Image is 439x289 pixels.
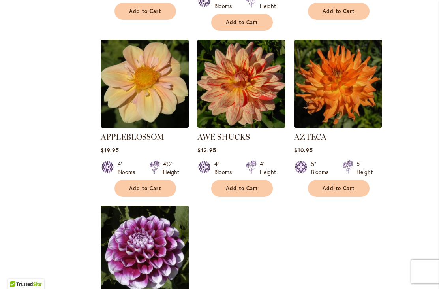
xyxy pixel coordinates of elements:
[211,14,273,31] button: Add to Cart
[114,180,176,197] button: Add to Cart
[197,146,216,154] span: $12.95
[197,132,250,142] a: AWE SHUCKS
[294,132,326,142] a: AZTECA
[118,160,140,176] div: 4" Blooms
[294,40,382,128] img: AZTECA
[101,146,119,154] span: $19.95
[129,185,161,192] span: Add to Cart
[323,185,355,192] span: Add to Cart
[311,160,333,176] div: 5" Blooms
[101,122,189,129] a: APPLEBLOSSOM
[211,180,273,197] button: Add to Cart
[308,3,370,20] button: Add to Cart
[308,180,370,197] button: Add to Cart
[129,8,161,15] span: Add to Cart
[163,160,179,176] div: 4½' Height
[101,40,189,128] img: APPLEBLOSSOM
[356,160,373,176] div: 5' Height
[214,160,236,176] div: 4" Blooms
[6,261,28,283] iframe: Launch Accessibility Center
[260,160,276,176] div: 4' Height
[294,122,382,129] a: AZTECA
[197,122,285,129] a: AWE SHUCKS
[294,146,313,154] span: $10.95
[101,132,164,142] a: APPLEBLOSSOM
[197,40,285,128] img: AWE SHUCKS
[114,3,176,20] button: Add to Cart
[226,185,258,192] span: Add to Cart
[226,19,258,26] span: Add to Cart
[323,8,355,15] span: Add to Cart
